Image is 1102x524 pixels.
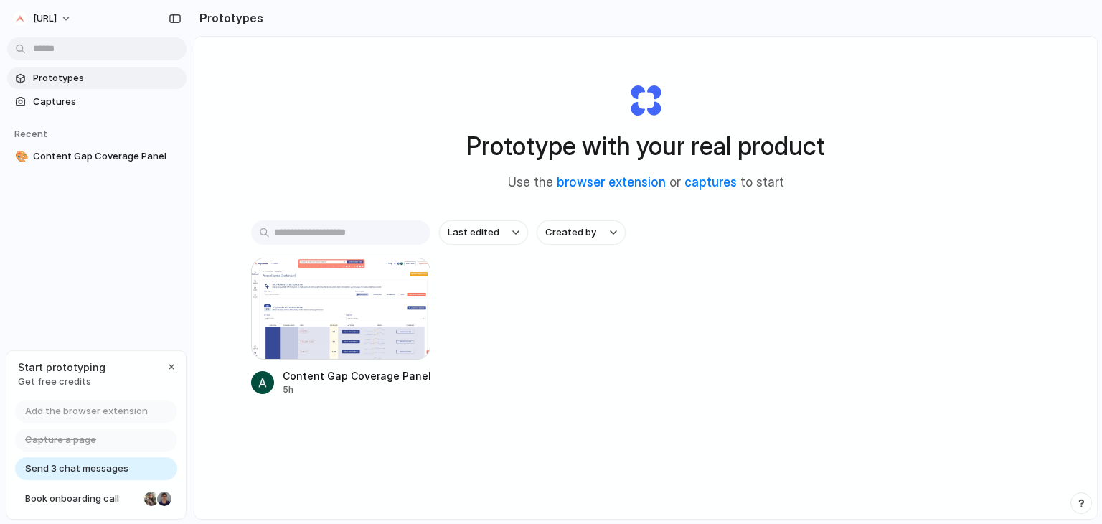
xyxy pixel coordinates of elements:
span: Use the or to start [508,174,784,192]
button: 🎨 [13,149,27,164]
a: Prototypes [7,67,187,89]
button: Created by [537,220,626,245]
div: Christian Iacullo [156,490,173,507]
a: Captures [7,91,187,113]
a: Book onboarding call [15,487,177,510]
h1: Prototype with your real product [466,127,825,165]
span: Get free credits [18,375,105,389]
span: Created by [545,225,596,240]
a: 🎨Content Gap Coverage Panel [7,146,187,167]
a: browser extension [557,175,666,190]
span: Captures [33,95,181,109]
button: [URL] [7,7,79,30]
span: Recent [14,128,47,139]
span: Start prototyping [18,360,105,375]
div: Nicole Kubica [143,490,160,507]
div: 5h [283,383,430,396]
span: Capture a page [25,433,96,447]
span: Book onboarding call [25,492,138,506]
span: Send 3 chat messages [25,462,128,476]
span: Last edited [448,225,499,240]
span: Add the browser extension [25,404,148,418]
a: captures [684,175,737,190]
div: 🎨 [15,149,25,165]
a: Content Gap Coverage PanelContent Gap Coverage Panel5h [251,258,430,396]
button: Last edited [439,220,528,245]
h2: Prototypes [194,9,263,27]
span: [URL] [33,11,57,26]
span: Content Gap Coverage Panel [33,149,181,164]
div: Content Gap Coverage Panel [283,368,430,383]
span: Prototypes [33,71,181,85]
